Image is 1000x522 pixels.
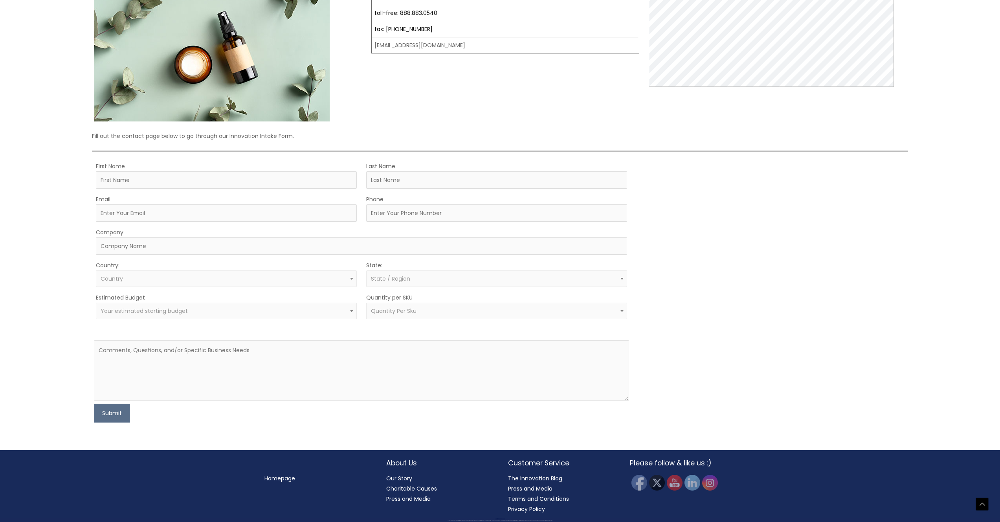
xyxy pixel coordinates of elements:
[366,204,627,222] input: Enter Your Phone Number
[386,474,412,482] a: Our Story
[508,458,614,468] h2: Customer Service
[101,307,188,315] span: Your estimated starting budget
[96,227,123,237] label: Company
[264,474,295,482] a: Homepage
[366,260,382,270] label: State:
[649,475,665,491] img: Twitter
[96,260,119,270] label: Country:
[366,292,413,303] label: Quantity per SKU
[96,292,145,303] label: Estimated Budget
[96,237,627,255] input: Company Name
[96,171,357,189] input: First Name
[94,404,130,423] button: Submit
[630,458,736,468] h2: Please follow & like us :)
[508,495,569,503] a: Terms and Conditions
[366,161,395,171] label: Last Name
[101,275,123,283] span: Country
[366,194,383,204] label: Phone
[508,485,552,493] a: Press and Media
[386,458,492,468] h2: About Us
[264,473,371,483] nav: Menu
[374,25,433,33] a: fax: [PHONE_NUMBER]
[14,519,986,520] div: Copyright © 2025
[96,194,110,204] label: Email
[371,275,410,283] span: State / Region
[508,474,562,482] a: The Innovation Blog
[508,473,614,514] nav: Customer Service
[631,475,647,491] img: Facebook
[366,171,627,189] input: Last Name
[371,307,417,315] span: Quantity Per Sku
[96,161,125,171] label: First Name
[386,485,437,493] a: Charitable Causes
[14,520,986,521] div: All material on this Website, including design, text, images, logos and sounds, are owned by Cosm...
[372,37,639,53] td: [EMAIL_ADDRESS][DOMAIN_NAME]
[374,9,437,17] a: toll-free: 888.883.0540
[96,204,357,222] input: Enter Your Email
[386,495,431,503] a: Press and Media
[386,473,492,504] nav: About Us
[92,131,908,141] p: Fill out the contact page below to go through our Innovation Intake Form.
[508,505,545,513] a: Privacy Policy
